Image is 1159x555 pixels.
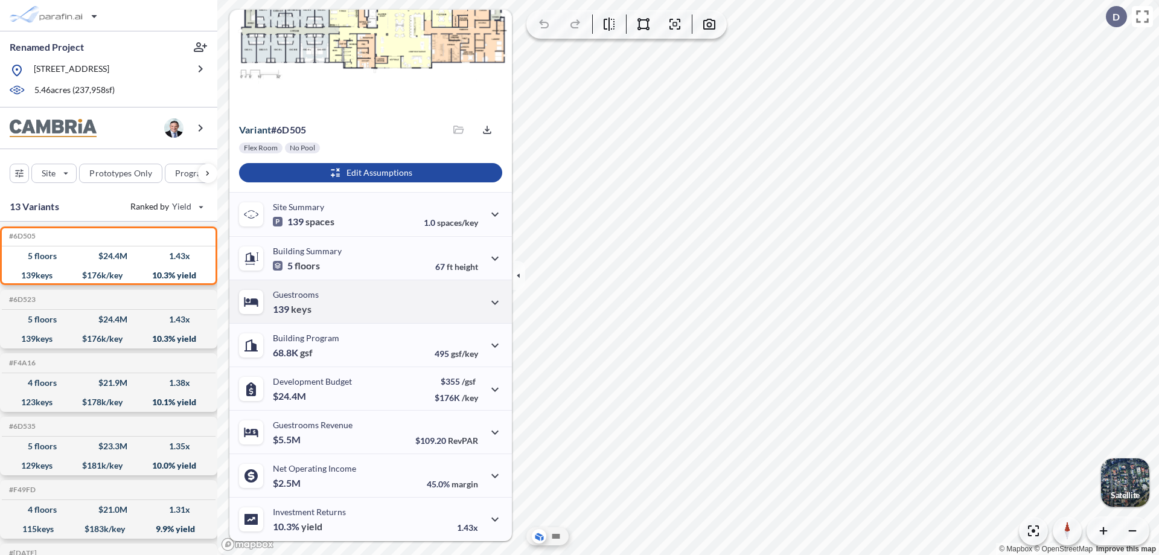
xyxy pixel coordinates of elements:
span: ft [447,261,453,272]
p: $176K [435,393,478,403]
p: Renamed Project [10,40,84,54]
p: $109.20 [415,435,478,446]
h5: Click to copy the code [7,486,36,494]
p: Building Summary [273,246,342,256]
p: $5.5M [273,434,302,446]
p: D [1113,11,1120,22]
img: BrandImage [10,119,97,138]
p: No Pool [290,143,315,153]
p: 139 [273,216,334,228]
span: keys [291,303,311,315]
a: Mapbox homepage [221,537,274,551]
p: Prototypes Only [89,167,152,179]
p: 1.0 [424,217,478,228]
p: $355 [435,376,478,387]
p: Building Program [273,333,339,343]
span: margin [452,479,478,489]
p: Satellite [1111,490,1140,500]
p: Site [42,167,56,179]
button: Ranked by Yield [121,197,211,216]
button: Aerial View [532,529,546,544]
a: OpenStreetMap [1034,545,1093,553]
p: 5 [273,260,320,272]
span: spaces [305,216,334,228]
a: Improve this map [1096,545,1156,553]
button: Program [165,164,230,183]
span: gsf/key [451,348,478,359]
p: Program [175,167,209,179]
p: Flex Room [244,143,278,153]
p: $2.5M [273,477,302,489]
span: Yield [172,201,192,213]
p: 13 Variants [10,199,59,214]
h5: Click to copy the code [7,232,36,240]
p: Edit Assumptions [346,167,412,179]
p: 5.46 acres ( 237,958 sf) [34,84,115,97]
p: Guestrooms Revenue [273,420,353,430]
span: gsf [300,347,313,359]
p: 68.8K [273,347,313,359]
h5: Click to copy the code [7,359,36,367]
img: Switcher Image [1101,458,1149,507]
p: Investment Returns [273,507,346,517]
span: Variant [239,124,271,135]
button: Site Plan [549,529,563,544]
span: height [455,261,478,272]
span: /key [462,393,478,403]
h5: Click to copy the code [7,422,36,431]
span: yield [301,521,322,533]
a: Mapbox [999,545,1032,553]
p: 45.0% [427,479,478,489]
span: /gsf [462,376,476,387]
p: [STREET_ADDRESS] [34,63,109,78]
p: 67 [435,261,478,272]
p: Net Operating Income [273,463,356,473]
span: RevPAR [448,435,478,446]
button: Switcher ImageSatellite [1101,458,1149,507]
p: 495 [435,348,478,359]
img: user logo [164,118,184,138]
p: Site Summary [273,202,324,212]
p: 139 [273,303,311,315]
p: $24.4M [273,390,308,402]
p: Development Budget [273,376,352,387]
p: 1.43x [457,522,478,533]
span: floors [295,260,320,272]
p: Guestrooms [273,289,319,300]
span: spaces/key [437,217,478,228]
p: 10.3% [273,521,322,533]
h5: Click to copy the code [7,295,36,304]
button: Site [31,164,77,183]
p: # 6d505 [239,124,306,136]
button: Prototypes Only [79,164,162,183]
button: Edit Assumptions [239,163,502,182]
